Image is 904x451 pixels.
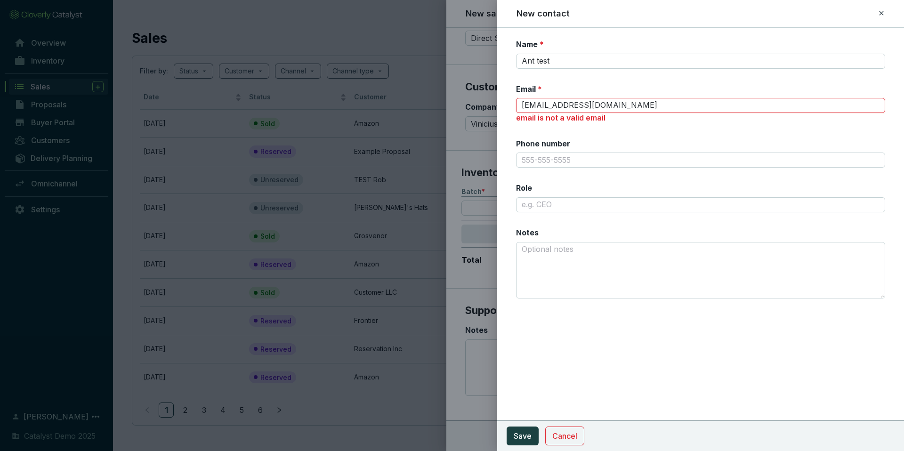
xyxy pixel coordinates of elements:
[516,183,532,193] label: Role
[507,427,539,445] button: Save
[516,113,885,123] div: email is not a valid email
[516,153,885,168] input: 555-555-5555
[514,430,532,442] span: Save
[516,138,570,149] label: Phone number
[516,227,539,238] label: Notes
[516,39,544,49] label: Name
[517,8,570,20] h2: New contact
[516,197,885,212] input: e.g. CEO
[552,430,577,442] span: Cancel
[545,427,584,445] button: Cancel
[516,98,885,113] input: e.g. fullname@company.com
[516,84,542,94] label: Email
[516,54,885,69] input: Full name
